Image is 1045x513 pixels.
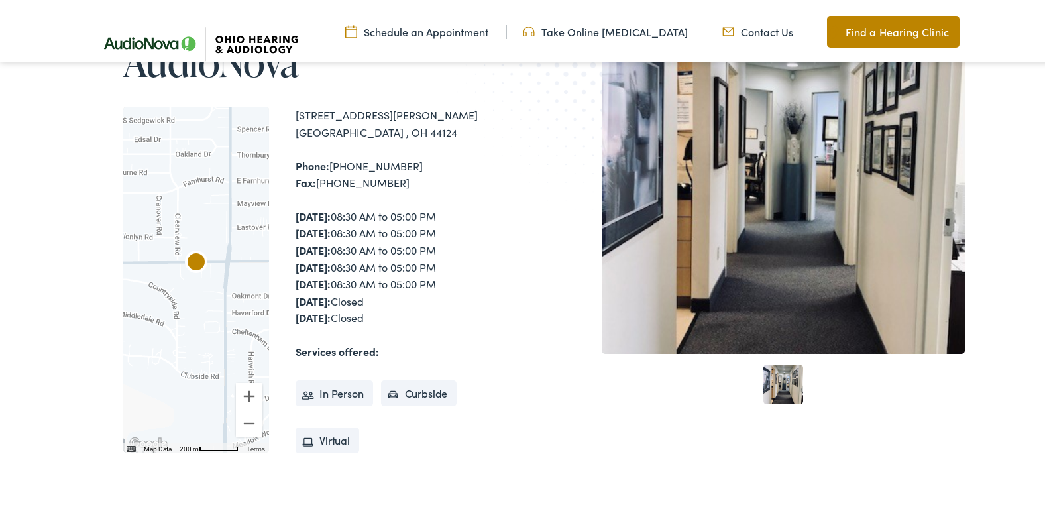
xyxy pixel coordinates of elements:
[296,206,331,221] strong: [DATE]:
[144,442,172,451] button: Map Data
[827,13,960,45] a: Find a Hearing Clinic
[345,22,357,36] img: Calendar Icon to schedule a hearing appointment in Cincinnati, OH
[296,274,331,288] strong: [DATE]:
[345,22,488,36] a: Schedule an Appointment
[127,442,136,451] button: Keyboard shortcuts
[296,172,316,187] strong: Fax:
[296,341,379,356] strong: Services offered:
[381,378,457,404] li: Curbside
[763,362,803,402] a: 1
[296,205,527,324] div: 08:30 AM to 05:00 PM 08:30 AM to 05:00 PM 08:30 AM to 05:00 PM 08:30 AM to 05:00 PM 08:30 AM to 0...
[296,257,331,272] strong: [DATE]:
[176,441,243,450] button: Map Scale: 200 m per 56 pixels
[296,156,329,170] strong: Phone:
[180,245,212,277] div: AudioNova
[296,223,331,237] strong: [DATE]:
[296,155,527,189] div: [PHONE_NUMBER] [PHONE_NUMBER]
[523,22,688,36] a: Take Online [MEDICAL_DATA]
[296,240,331,255] strong: [DATE]:
[722,22,734,36] img: Mail icon representing email contact with Ohio Hearing in Cincinnati, OH
[827,21,839,37] img: Map pin icon to find Ohio Hearing & Audiology in Cincinnati, OH
[296,425,359,451] li: Virtual
[722,22,793,36] a: Contact Us
[296,378,373,404] li: In Person
[127,433,170,450] a: Open this area in Google Maps (opens a new window)
[523,22,535,36] img: Headphones icone to schedule online hearing test in Cincinnati, OH
[236,380,262,407] button: Zoom in
[123,37,527,81] h1: AudioNova
[127,433,170,450] img: Google
[296,291,331,306] strong: [DATE]:
[296,104,527,138] div: [STREET_ADDRESS][PERSON_NAME] [GEOGRAPHIC_DATA] , OH 44124
[247,443,265,450] a: Terms (opens in new tab)
[180,443,199,450] span: 200 m
[296,308,331,322] strong: [DATE]:
[236,408,262,434] button: Zoom out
